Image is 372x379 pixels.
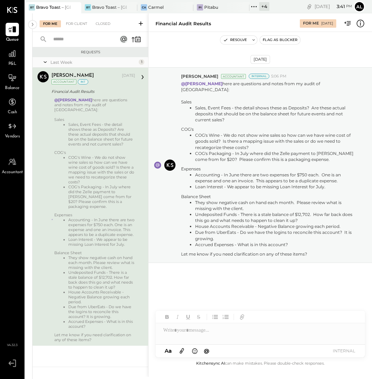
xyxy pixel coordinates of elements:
[78,79,88,84] div: int
[8,109,17,116] span: Cash
[195,184,357,190] li: Loan Interest - We appear to be missing Loan Interest for July.
[195,242,357,248] li: Accrued Expenses - What is in this account?
[54,97,135,342] div: here are questions and notes from my audit of [GEOGRAPHIC_DATA]:
[85,4,91,11] div: BT
[50,59,137,65] div: Last Week
[163,347,174,355] button: Aa
[68,270,135,290] li: Undeposited Funds - There is a stale balance of $12,702. How far back does this go and what needs...
[194,312,203,322] button: Strikethrough
[250,55,270,64] div: [DATE]
[330,346,358,356] button: INTERNAL
[0,95,24,116] a: Cash
[0,71,24,92] a: Balance
[156,20,211,27] div: Financial Audit Results
[5,134,20,140] span: Vendors
[211,312,220,322] button: Unordered List
[122,73,135,79] div: [DATE]
[181,99,357,105] div: Sales
[36,50,145,55] div: Requests
[51,79,76,84] div: Accountant
[68,122,135,147] li: Sales, Event Fees - the detail shows these as Deposits? Are these actual deposits that should be ...
[271,74,287,79] span: 5:06 PM
[204,4,218,10] div: Pitabu
[221,312,230,322] button: Ordered List
[54,332,135,342] div: Let me know if you need clarification on any of these items?
[195,150,357,162] li: COG's Packaging - In July where did the Zelle payment to [PERSON_NAME] come from for $20? Please ...
[173,312,182,322] button: Italic
[54,117,135,122] div: Sales
[181,194,357,199] div: Balance Sheet
[2,169,23,176] span: Accountant
[181,81,222,86] strong: @[PERSON_NAME]
[139,59,144,65] div: 1
[68,237,135,247] li: Loan Interest - We appear to be missing Loan Interest for July.
[220,36,250,44] button: Resolve
[92,20,114,27] div: Closed
[181,73,218,79] span: [PERSON_NAME]
[195,105,357,123] li: Sales, Event Fees - the detail shows these as Deposits? Are these actual deposits that should be ...
[303,21,319,26] div: For Me
[6,37,19,43] span: Queue
[40,20,61,27] div: For Me
[54,250,135,255] div: Balance Sheet
[260,36,300,44] button: Flag as Blocker
[195,229,357,241] li: Due from UberEats - Do we have the logins to reconcile this account? It is growing.
[0,155,24,176] a: Accountant
[29,4,35,11] div: BT
[62,20,91,27] div: For Client
[68,319,135,329] li: Accrued Expenses - What is in this account?
[0,47,24,67] a: P&L
[68,290,135,304] li: House Accounts Receivable - Negative Balance growing each period.
[54,97,92,102] strong: @[PERSON_NAME]
[354,1,365,12] button: Al
[249,74,269,79] div: Internal
[195,211,357,223] li: Undeposited Funds - There is a stale balance of $12,702. How far back does this go and what needs...
[148,4,164,10] div: Carmel
[221,74,246,79] div: Accountant
[237,312,247,322] button: Add URL
[181,126,357,132] div: COG's
[168,347,172,354] span: a
[51,72,94,79] div: [PERSON_NAME]
[195,199,357,211] li: They show negative cash on hand each month. Please review what is missing with the client.
[68,184,135,209] li: COG's Packaging - In July where did the Zelle payment to [PERSON_NAME] come from for $20? Please ...
[141,4,147,11] div: Ca
[36,4,71,10] div: Bravo Toast – [GEOGRAPHIC_DATA]
[184,312,193,322] button: Underline
[259,2,269,11] div: + 4
[0,23,24,43] a: Queue
[181,81,357,257] p: here are questions and notes from my audit of [GEOGRAPHIC_DATA]:
[195,172,357,184] li: Accounting - In June there are two expenses for $750 each. One is an expense and one an invoice. ...
[8,61,16,67] span: P&L
[202,346,212,355] button: @
[68,304,135,319] li: Due from UberEats - Do we have the logins to reconcile this account? It is growing.
[0,120,24,140] a: Vendors
[68,155,135,184] li: COG's Wine - We do not show wine sales so how can we have wine cost of goods sold? Is there a map...
[68,217,135,237] li: Accounting - In June there are two expenses for $750 each. One is an expense and one an invoice. ...
[92,4,127,10] div: Bravo Toast – [GEOGRAPHIC_DATA]
[181,166,357,172] div: Expenses
[197,4,203,11] div: Pi
[68,255,135,270] li: They show negative cash on hand each month. Please review what is missing with the client.
[321,21,333,26] div: [DATE]
[54,150,135,155] div: COG's
[5,85,20,92] span: Balance
[195,223,357,229] li: House Accounts Receivable - Negative Balance growing each period.
[315,3,352,10] div: [DATE]
[54,212,135,217] div: Expenses
[51,88,133,95] div: Financial Audit Results
[181,251,357,257] div: Let me know if you need clarification on any of these items?
[204,347,209,354] span: @
[306,3,313,10] div: copy link
[163,312,172,322] button: Bold
[195,132,357,150] li: COG's Wine - We do not show wine sales so how can we have wine cost of goods sold? Is there a map...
